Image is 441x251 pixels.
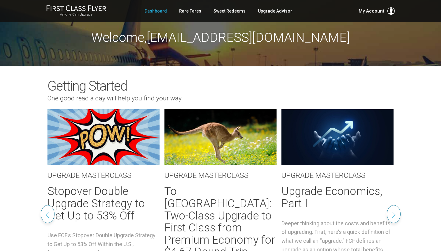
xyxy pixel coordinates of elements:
h3: UPGRADE MASTERCLASS [281,171,394,179]
h2: Upgrade Economics, Part I [281,185,394,210]
a: Rare Fares [179,6,201,17]
button: My Account [359,7,395,15]
a: Upgrade Advisor [258,6,292,17]
a: Dashboard [145,6,167,17]
small: Anyone Can Upgrade [46,13,106,17]
h3: UPGRADE MASTERCLASS [164,171,277,179]
span: Getting Started [47,78,127,94]
h3: UPGRADE MASTERCLASS [47,171,160,179]
img: First Class Flyer [46,5,106,11]
button: Previous slide [41,205,55,223]
h2: Stopover Double Upgrade Strategy to Get Up to 53% Off [47,185,160,222]
span: My Account [359,7,384,15]
span: Welcome, [EMAIL_ADDRESS][DOMAIN_NAME] [91,30,350,45]
button: Next slide [387,205,401,223]
span: One good read a day will help you find your way [47,95,182,102]
a: Sweet Redeems [213,6,246,17]
a: First Class FlyerAnyone Can Upgrade [46,5,106,17]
